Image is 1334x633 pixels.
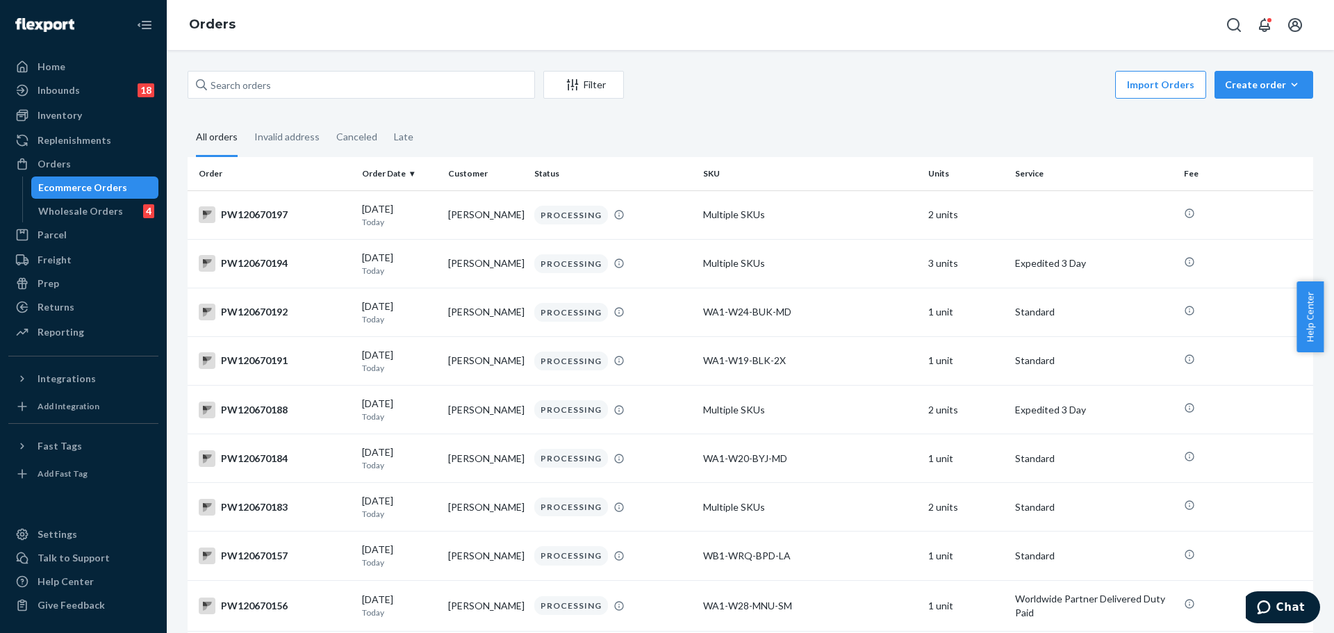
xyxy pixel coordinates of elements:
[698,386,923,434] td: Multiple SKUs
[1010,157,1178,190] th: Service
[178,5,247,45] ol: breadcrumbs
[362,593,437,618] div: [DATE]
[529,157,698,190] th: Status
[138,83,154,97] div: 18
[394,119,413,155] div: Late
[362,445,437,471] div: [DATE]
[8,435,158,457] button: Fast Tags
[8,395,158,418] a: Add Integration
[8,104,158,126] a: Inventory
[362,251,437,277] div: [DATE]
[1015,256,1173,270] p: Expedited 3 Day
[31,176,159,199] a: Ecommerce Orders
[362,494,437,520] div: [DATE]
[534,352,608,370] div: PROCESSING
[38,439,82,453] div: Fast Tags
[362,508,437,520] p: Today
[38,468,88,479] div: Add Fast Tag
[1015,592,1173,620] p: Worldwide Partner Delivered Duty Paid
[362,362,437,374] p: Today
[143,204,154,218] div: 4
[534,303,608,322] div: PROCESSING
[923,386,1009,434] td: 2 units
[15,18,74,32] img: Flexport logo
[188,157,356,190] th: Order
[534,254,608,273] div: PROCESSING
[923,190,1009,239] td: 2 units
[31,200,159,222] a: Wholesale Orders4
[199,402,351,418] div: PW120670188
[443,288,529,336] td: [PERSON_NAME]
[8,368,158,390] button: Integrations
[199,548,351,564] div: PW120670157
[8,547,158,569] button: Talk to Support
[8,249,158,271] a: Freight
[38,204,123,218] div: Wholesale Orders
[443,336,529,385] td: [PERSON_NAME]
[8,224,158,246] a: Parcel
[8,56,158,78] a: Home
[199,450,351,467] div: PW120670184
[38,325,84,339] div: Reporting
[923,336,1009,385] td: 1 unit
[923,239,1009,288] td: 3 units
[923,483,1009,532] td: 2 units
[534,498,608,516] div: PROCESSING
[362,411,437,422] p: Today
[362,543,437,568] div: [DATE]
[534,596,608,615] div: PROCESSING
[534,546,608,565] div: PROCESSING
[38,253,72,267] div: Freight
[362,397,437,422] div: [DATE]
[38,400,99,412] div: Add Integration
[698,239,923,288] td: Multiple SKUs
[8,594,158,616] button: Give Feedback
[38,551,110,565] div: Talk to Support
[38,228,67,242] div: Parcel
[362,202,437,228] div: [DATE]
[362,299,437,325] div: [DATE]
[199,352,351,369] div: PW120670191
[443,580,529,631] td: [PERSON_NAME]
[8,570,158,593] a: Help Center
[362,557,437,568] p: Today
[443,239,529,288] td: [PERSON_NAME]
[38,527,77,541] div: Settings
[8,463,158,485] a: Add Fast Tag
[336,119,377,155] div: Canceled
[38,575,94,589] div: Help Center
[38,60,65,74] div: Home
[8,321,158,343] a: Reporting
[38,157,71,171] div: Orders
[362,348,437,374] div: [DATE]
[703,549,917,563] div: WB1-WRQ-BPD-LA
[923,157,1009,190] th: Units
[38,83,80,97] div: Inbounds
[8,296,158,318] a: Returns
[199,598,351,614] div: PW120670156
[703,305,917,319] div: WA1-W24-BUK-MD
[8,129,158,151] a: Replenishments
[1251,11,1278,39] button: Open notifications
[703,452,917,466] div: WA1-W20-BYJ-MD
[38,181,127,195] div: Ecommerce Orders
[698,483,923,532] td: Multiple SKUs
[38,108,82,122] div: Inventory
[534,206,608,224] div: PROCESSING
[1225,78,1303,92] div: Create order
[38,300,74,314] div: Returns
[362,313,437,325] p: Today
[443,434,529,483] td: [PERSON_NAME]
[923,434,1009,483] td: 1 unit
[199,206,351,223] div: PW120670197
[8,79,158,101] a: Inbounds18
[8,272,158,295] a: Prep
[1178,157,1313,190] th: Fee
[38,133,111,147] div: Replenishments
[443,190,529,239] td: [PERSON_NAME]
[443,483,529,532] td: [PERSON_NAME]
[362,216,437,228] p: Today
[923,288,1009,336] td: 1 unit
[356,157,443,190] th: Order Date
